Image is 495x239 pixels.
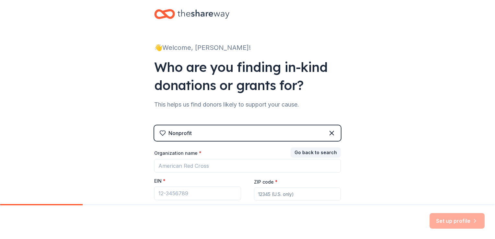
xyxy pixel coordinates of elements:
div: Who are you finding in-kind donations or grants for? [154,58,341,94]
input: American Red Cross [154,159,341,173]
label: ZIP code [254,179,278,185]
label: EIN [154,178,166,184]
input: 12-3456789 [154,187,241,200]
input: 12345 (U.S. only) [254,188,341,200]
button: Go back to search [291,147,341,158]
div: Nonprofit [168,129,192,137]
label: Organization name [154,150,201,156]
div: 👋 Welcome, [PERSON_NAME]! [154,42,341,53]
div: This helps us find donors likely to support your cause. [154,99,341,110]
